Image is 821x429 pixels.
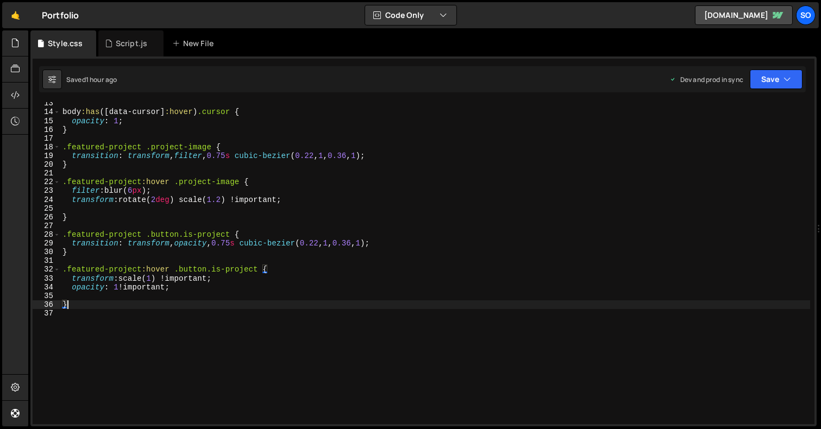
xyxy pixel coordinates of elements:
div: 26 [33,213,60,222]
div: 1 hour ago [86,75,117,84]
button: Save [750,70,803,89]
div: 31 [33,256,60,265]
div: 22 [33,178,60,186]
div: 16 [33,125,60,134]
div: 29 [33,239,60,248]
div: 18 [33,143,60,152]
div: 13 [33,99,60,108]
div: 17 [33,134,60,143]
button: Code Only [365,5,456,25]
div: 19 [33,152,60,160]
div: Saved [66,75,117,84]
div: Dev and prod in sync [669,75,743,84]
div: Style.css [48,38,83,49]
div: 27 [33,222,60,230]
div: 33 [33,274,60,283]
div: 23 [33,186,60,195]
div: New File [172,38,218,49]
a: 🤙 [2,2,29,28]
div: 30 [33,248,60,256]
a: SO [796,5,816,25]
div: 34 [33,283,60,292]
a: [DOMAIN_NAME] [695,5,793,25]
div: Script.js [116,38,147,49]
div: 14 [33,108,60,116]
div: 37 [33,309,60,318]
div: 36 [33,300,60,309]
div: 20 [33,160,60,169]
div: 35 [33,292,60,300]
div: 21 [33,169,60,178]
div: 15 [33,117,60,125]
div: Portfolio [42,9,79,22]
div: 25 [33,204,60,213]
div: 24 [33,195,60,204]
div: 32 [33,265,60,274]
div: 28 [33,230,60,239]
